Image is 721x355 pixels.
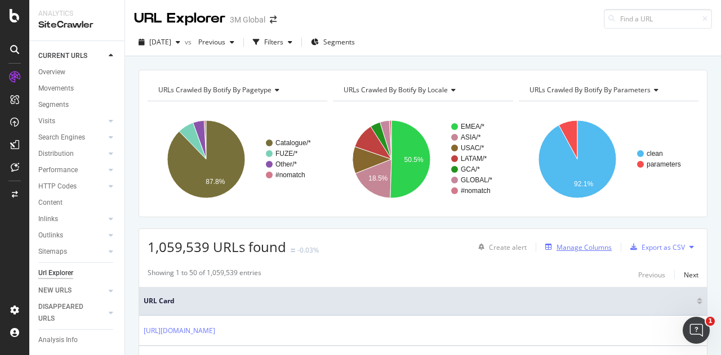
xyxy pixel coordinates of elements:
[461,155,487,163] text: LATAM/*
[461,144,484,152] text: USAC/*
[144,325,215,336] a: [URL][DOMAIN_NAME]
[489,242,527,252] div: Create alert
[206,178,225,186] text: 87.8%
[706,317,715,326] span: 1
[369,174,388,182] text: 18.5%
[38,115,105,127] a: Visits
[185,37,194,47] span: vs
[291,249,295,252] img: Equal
[38,267,73,279] div: Url Explorer
[527,81,688,99] h4: URLs Crawled By Botify By parameters
[275,171,305,179] text: #nomatch
[144,296,694,306] span: URL Card
[38,301,95,325] div: DISAPPEARED URLS
[529,85,651,95] span: URLs Crawled By Botify By parameters
[270,16,277,24] div: arrow-right-arrow-left
[230,14,265,25] div: 3M Global
[38,115,55,127] div: Visits
[38,246,105,258] a: Sitemaps
[38,285,105,296] a: NEW URLS
[194,33,239,51] button: Previous
[683,317,710,344] iframe: Intercom live chat
[541,240,612,254] button: Manage Columns
[461,176,492,184] text: GLOBAL/*
[38,285,72,296] div: NEW URLS
[148,110,324,208] svg: A chart.
[38,301,105,325] a: DISAPPEARED URLS
[38,66,117,78] a: Overview
[38,132,85,143] div: Search Engines
[38,19,115,32] div: SiteCrawler
[38,132,105,143] a: Search Engines
[38,197,117,209] a: Content
[149,37,171,47] span: 2025 Aug. 3rd
[638,270,665,280] div: Previous
[38,334,117,346] a: Analysis Info
[134,33,185,51] button: [DATE]
[38,50,87,62] div: CURRENT URLS
[38,334,78,346] div: Analysis Info
[38,99,117,111] a: Segments
[38,181,77,192] div: HTTP Codes
[134,9,225,28] div: URL Explorer
[297,245,319,255] div: -0.03%
[38,267,117,279] a: Url Explorer
[38,66,65,78] div: Overview
[461,133,481,141] text: ASIA/*
[333,110,510,208] svg: A chart.
[38,148,74,160] div: Distribution
[604,9,712,29] input: Find a URL
[38,164,105,176] a: Performance
[341,81,502,99] h4: URLs Crawled By Botify By locale
[156,81,317,99] h4: URLs Crawled By Botify By pagetype
[574,180,593,188] text: 92.1%
[38,246,67,258] div: Sitemaps
[404,156,424,164] text: 50.5%
[38,83,117,95] a: Movements
[684,270,698,280] div: Next
[38,213,105,225] a: Inlinks
[461,123,484,131] text: EMEA/*
[461,187,491,195] text: #nomatch
[647,160,681,168] text: parameters
[264,37,283,47] div: Filters
[148,268,261,281] div: Showing 1 to 50 of 1,059,539 entries
[158,85,272,95] span: URLs Crawled By Botify By pagetype
[647,150,663,158] text: clean
[344,85,448,95] span: URLs Crawled By Botify By locale
[275,139,311,147] text: Catalogue/*
[626,238,685,256] button: Export as CSV
[38,50,105,62] a: CURRENT URLS
[38,99,69,111] div: Segments
[148,237,286,256] span: 1,059,539 URLs found
[38,197,63,209] div: Content
[638,268,665,281] button: Previous
[557,242,612,252] div: Manage Columns
[684,268,698,281] button: Next
[38,164,78,176] div: Performance
[461,165,480,173] text: GCA/*
[306,33,359,51] button: Segments
[323,37,355,47] span: Segments
[38,230,105,241] a: Outlinks
[642,242,685,252] div: Export as CSV
[38,181,105,192] a: HTTP Codes
[38,213,58,225] div: Inlinks
[38,148,105,160] a: Distribution
[194,37,225,47] span: Previous
[248,33,297,51] button: Filters
[275,160,297,168] text: Other/*
[38,83,74,95] div: Movements
[38,230,63,241] div: Outlinks
[519,110,696,208] svg: A chart.
[275,150,298,158] text: FUZE/*
[474,238,527,256] button: Create alert
[38,9,115,19] div: Analytics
